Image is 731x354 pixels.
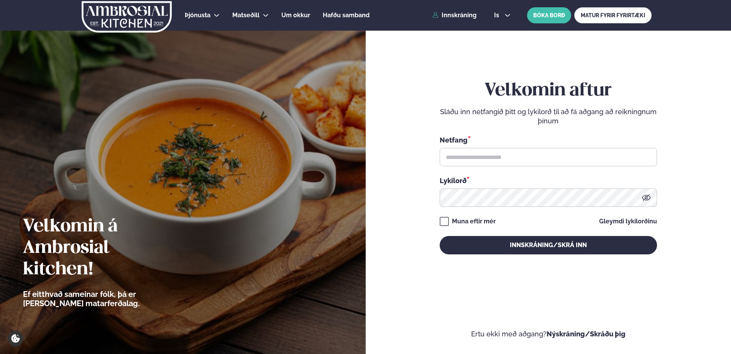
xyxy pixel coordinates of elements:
[440,236,657,254] button: Innskráning/Skrá inn
[185,11,210,20] a: Þjónusta
[23,290,182,308] p: Ef eitthvað sameinar fólk, þá er [PERSON_NAME] matarferðalag.
[281,11,310,20] a: Um okkur
[185,11,210,19] span: Þjónusta
[23,216,182,280] h2: Velkomin á Ambrosial kitchen!
[81,1,172,33] img: logo
[440,80,657,102] h2: Velkomin aftur
[8,331,23,346] a: Cookie settings
[432,12,476,19] a: Innskráning
[323,11,370,19] span: Hafðu samband
[440,175,657,185] div: Lykilorð
[232,11,260,19] span: Matseðill
[599,218,657,225] a: Gleymdi lykilorðinu
[323,11,370,20] a: Hafðu samband
[440,135,657,145] div: Netfang
[494,12,501,18] span: is
[527,7,571,23] button: BÓKA BORÐ
[389,329,708,339] p: Ertu ekki með aðgang?
[281,11,310,19] span: Um okkur
[488,12,517,18] button: is
[232,11,260,20] a: Matseðill
[440,107,657,126] p: Sláðu inn netfangið þitt og lykilorð til að fá aðgang að reikningnum þínum
[574,7,652,23] a: MATUR FYRIR FYRIRTÆKI
[547,330,626,338] a: Nýskráning/Skráðu þig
